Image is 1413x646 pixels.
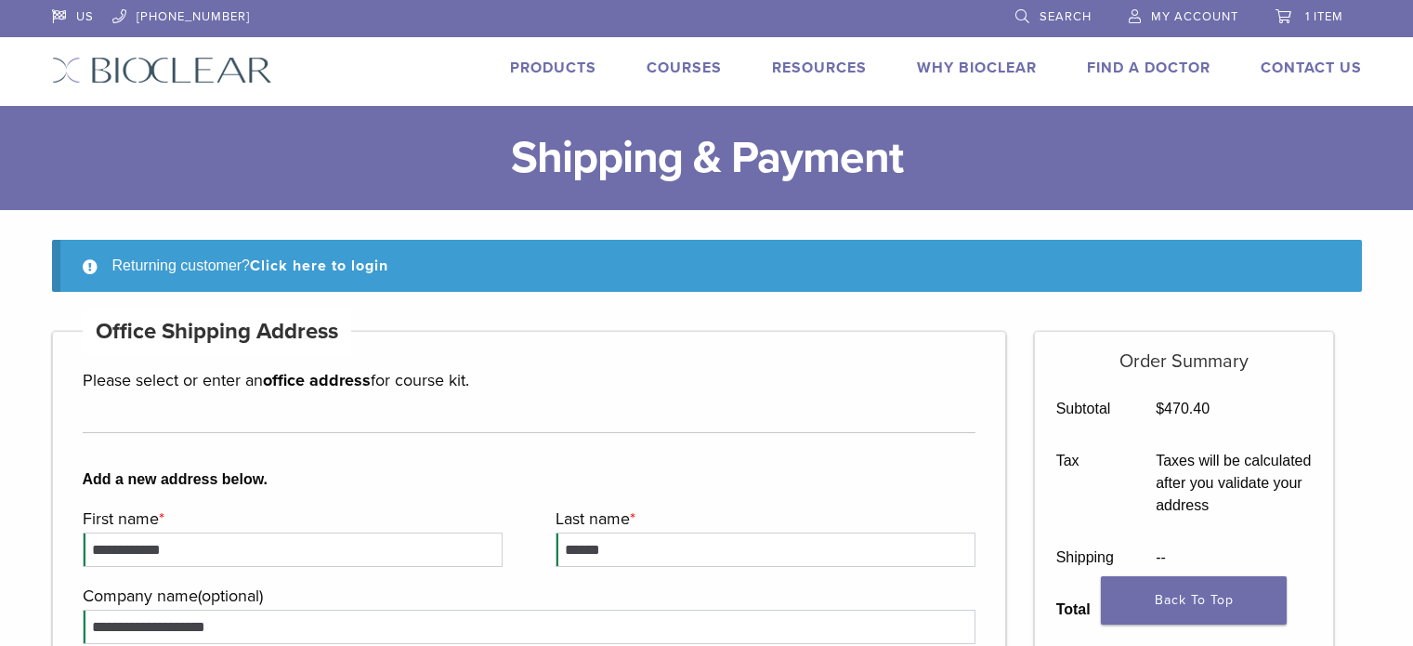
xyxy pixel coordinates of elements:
[83,468,976,491] b: Add a new address below.
[1156,401,1164,416] span: $
[1156,401,1210,416] bdi: 470.40
[556,505,971,533] label: Last name
[1156,549,1166,565] span: --
[1035,532,1135,584] th: Shipping
[83,310,352,354] h4: Office Shipping Address
[1040,9,1092,24] span: Search
[510,59,596,77] a: Products
[1151,9,1238,24] span: My Account
[1035,332,1333,373] h5: Order Summary
[772,59,867,77] a: Resources
[647,59,722,77] a: Courses
[1305,9,1343,24] span: 1 item
[83,366,976,394] p: Please select or enter an for course kit.
[250,257,388,275] a: Click here to login
[198,586,263,606] span: (optional)
[1135,435,1333,532] td: Taxes will be calculated after you validate your address
[1035,383,1135,435] th: Subtotal
[1101,576,1287,625] a: Back To Top
[263,370,371,390] strong: office address
[83,582,972,610] label: Company name
[83,505,498,533] label: First name
[1035,435,1135,532] th: Tax
[52,240,1362,292] div: Returning customer?
[917,59,1037,77] a: Why Bioclear
[52,57,272,84] img: Bioclear
[1261,59,1362,77] a: Contact Us
[1087,59,1210,77] a: Find A Doctor
[1035,584,1135,636] th: Total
